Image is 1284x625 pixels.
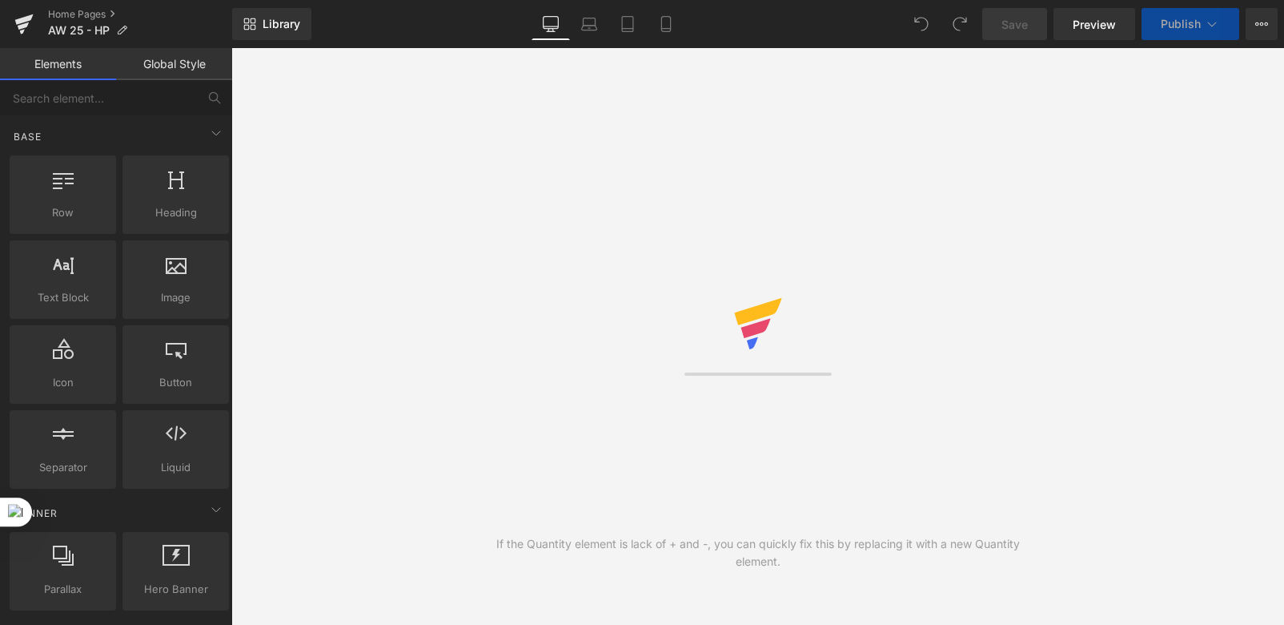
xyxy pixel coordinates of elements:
[905,8,937,40] button: Undo
[232,8,311,40] a: New Library
[495,535,1021,571] div: If the Quantity element is lack of + and -, you can quickly fix this by replacing it with a new Q...
[12,129,43,144] span: Base
[944,8,976,40] button: Redo
[14,581,111,598] span: Parallax
[608,8,647,40] a: Tablet
[12,506,59,521] span: Banner
[14,459,111,476] span: Separator
[127,581,224,598] span: Hero Banner
[1161,18,1201,30] span: Publish
[48,24,110,37] span: AW 25 - HP
[1142,8,1239,40] button: Publish
[127,459,224,476] span: Liquid
[127,374,224,391] span: Button
[1073,16,1116,33] span: Preview
[14,289,111,306] span: Text Block
[1053,8,1135,40] a: Preview
[263,17,300,31] span: Library
[127,289,224,306] span: Image
[127,204,224,221] span: Heading
[116,48,232,80] a: Global Style
[647,8,685,40] a: Mobile
[1001,16,1028,33] span: Save
[14,374,111,391] span: Icon
[48,8,232,21] a: Home Pages
[14,204,111,221] span: Row
[532,8,570,40] a: Desktop
[1246,8,1278,40] button: More
[570,8,608,40] a: Laptop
